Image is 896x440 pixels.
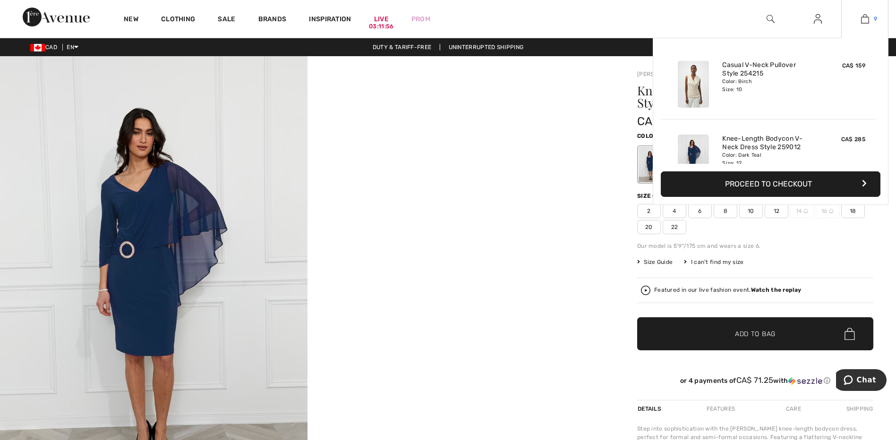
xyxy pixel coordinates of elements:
[637,317,873,350] button: Add to Bag
[790,204,814,218] span: 14
[309,15,351,25] span: Inspiration
[678,135,709,181] img: Knee-Length Bodycon V-Neck Dress Style 259012
[751,287,802,293] strong: Watch the replay
[663,220,686,234] span: 22
[814,13,822,25] img: My Info
[842,13,888,25] a: 9
[736,375,774,385] span: CA$ 71.25
[637,192,795,200] div: Size ([GEOGRAPHIC_DATA]/[GEOGRAPHIC_DATA]):
[816,204,839,218] span: 16
[639,147,663,182] div: Dark Teal
[661,171,880,197] button: Proceed to Checkout
[688,204,712,218] span: 6
[844,400,873,417] div: Shipping
[663,204,686,218] span: 4
[23,8,90,26] img: 1ère Avenue
[829,209,834,213] img: ring-m.svg
[637,115,683,128] span: CA$ 285
[841,136,865,143] span: CA$ 285
[735,329,776,339] span: Add to Bag
[637,400,664,417] div: Details
[778,400,809,417] div: Care
[842,62,865,69] span: CA$ 159
[874,15,877,23] span: 9
[411,14,430,24] a: Prom
[637,258,673,266] span: Size Guide
[722,61,815,78] a: Casual V-Neck Pullover Style 254215
[767,13,775,25] img: search the website
[30,44,45,51] img: Canadian Dollar
[806,13,829,25] a: Sign In
[637,220,661,234] span: 20
[30,44,61,51] span: CAD
[684,258,743,266] div: I can't find my size
[124,15,138,25] a: New
[637,204,661,218] span: 2
[161,15,195,25] a: Clothing
[218,15,235,25] a: Sale
[641,286,650,295] img: Watch the replay
[67,44,78,51] span: EN
[714,204,737,218] span: 8
[722,152,815,167] div: Color: Dark Teal Size: 12
[637,71,684,77] a: [PERSON_NAME]
[788,377,822,385] img: Sezzle
[803,209,808,213] img: ring-m.svg
[678,61,709,108] img: Casual V-Neck Pullover Style 254215
[637,242,873,250] div: Our model is 5'9"/175 cm and wears a size 6.
[739,204,763,218] span: 10
[722,135,815,152] a: Knee-Length Bodycon V-Neck Dress Style 259012
[637,376,873,389] div: or 4 payments ofCA$ 71.25withSezzle Click to learn more about Sezzle
[637,376,873,385] div: or 4 payments of with
[258,15,287,25] a: Brands
[841,204,865,218] span: 18
[637,85,834,109] h1: Knee-length Bodycon V-neck Dress Style 259012
[374,14,389,24] a: Live03:11:56
[369,22,393,31] div: 03:11:56
[861,13,869,25] img: My Bag
[722,78,815,93] div: Color: Birch Size: 10
[836,369,887,393] iframe: Opens a widget where you can chat to one of our agents
[699,400,743,417] div: Features
[637,133,659,139] span: Color:
[845,328,855,340] img: Bag.svg
[654,287,801,293] div: Featured in our live fashion event.
[765,204,788,218] span: 12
